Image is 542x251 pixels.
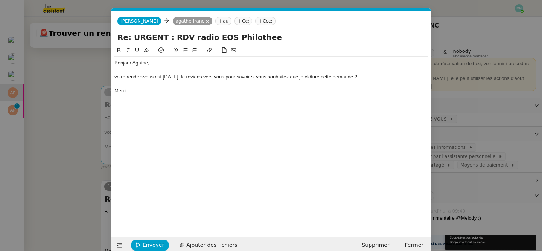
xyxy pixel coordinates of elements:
[357,240,394,251] button: Supprimer
[215,17,231,25] nz-tag: au
[186,241,237,249] span: Ajouter des fichiers
[362,241,389,249] span: Supprimer
[117,32,425,43] input: Subject
[120,18,158,24] span: [PERSON_NAME]
[234,17,252,25] nz-tag: Cc:
[114,73,428,80] div: votre rendez-vous est [DATE] Je reviens vers vous pour savoir si vous souhaitez que je clôture ce...
[173,17,213,25] nz-tag: agathe franc
[175,240,242,251] button: Ajouter des fichiers
[114,60,428,66] div: Bonjour Agathe,
[255,17,276,25] nz-tag: Ccc:
[114,87,428,94] div: Merci.
[143,241,164,249] span: Envoyer
[400,240,428,251] button: Fermer
[405,241,423,249] span: Fermer
[131,240,169,251] button: Envoyer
